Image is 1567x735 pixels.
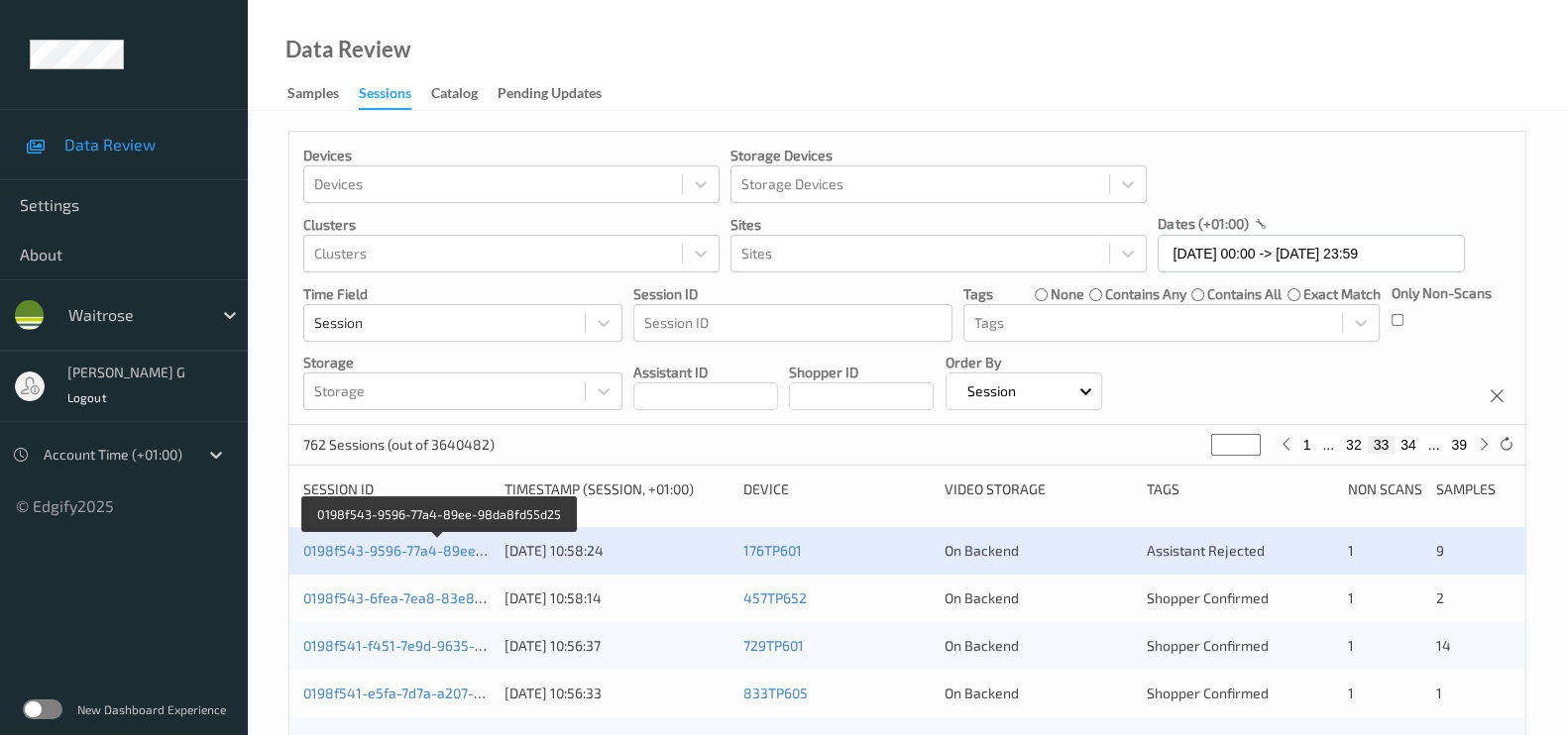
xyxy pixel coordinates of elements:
[1422,436,1446,454] button: ...
[743,684,808,701] a: 833TP605
[960,381,1023,401] p: Session
[1436,684,1442,701] span: 1
[504,541,729,561] div: [DATE] 10:58:24
[1340,436,1368,454] button: 32
[1147,542,1265,559] span: Assistant Rejected
[743,542,802,559] a: 176TP601
[633,363,778,382] p: Assistant ID
[1147,637,1269,654] span: Shopper Confirmed
[1147,479,1334,499] div: Tags
[963,284,993,304] p: Tags
[945,636,1132,656] div: On Backend
[303,435,495,455] p: 762 Sessions (out of 3640482)
[743,589,807,606] a: 457TP652
[1348,589,1354,606] span: 1
[303,589,575,606] a: 0198f543-6fea-7ea8-83e8-3b5cac5bde89
[1105,284,1186,304] label: contains any
[1436,479,1511,499] div: Samples
[1436,637,1451,654] span: 14
[1302,284,1380,304] label: exact match
[789,363,934,382] p: Shopper ID
[431,83,478,108] div: Catalog
[1348,637,1354,654] span: 1
[498,83,602,108] div: Pending Updates
[359,83,411,110] div: Sessions
[946,353,1102,372] p: Order By
[730,215,1147,235] p: Sites
[504,588,729,608] div: [DATE] 10:58:14
[504,636,729,656] div: [DATE] 10:56:37
[504,479,729,499] div: Timestamp (Session, +01:00)
[1436,589,1444,606] span: 2
[303,542,576,559] a: 0198f543-9596-77a4-89ee-98da8fd55d25
[1392,283,1492,303] p: Only Non-Scans
[303,215,720,235] p: Clusters
[303,353,622,372] p: Storage
[1297,436,1317,454] button: 1
[730,146,1147,165] p: Storage Devices
[1395,436,1422,454] button: 34
[1158,214,1248,234] p: dates (+01:00)
[743,479,931,499] div: Device
[303,637,563,654] a: 0198f541-f451-7e9d-9635-b5f19424972f
[1207,284,1282,304] label: contains all
[1147,589,1269,606] span: Shopper Confirmed
[1348,684,1354,701] span: 1
[1368,436,1396,454] button: 33
[1445,436,1473,454] button: 39
[303,479,491,499] div: Session ID
[1316,436,1340,454] button: ...
[431,80,498,108] a: Catalog
[1348,479,1423,499] div: Non Scans
[303,284,622,304] p: Time Field
[303,684,562,701] a: 0198f541-e5fa-7d7a-a207-3deff0e4a913
[743,637,804,654] a: 729TP601
[1436,542,1444,559] span: 9
[359,80,431,110] a: Sessions
[303,146,720,165] p: Devices
[1348,542,1354,559] span: 1
[287,80,359,108] a: Samples
[945,541,1132,561] div: On Backend
[945,588,1132,608] div: On Backend
[633,284,952,304] p: Session ID
[1051,284,1084,304] label: none
[285,40,410,59] div: Data Review
[287,83,339,108] div: Samples
[504,683,729,703] div: [DATE] 10:56:33
[1147,684,1269,701] span: Shopper Confirmed
[945,479,1132,499] div: Video Storage
[945,683,1132,703] div: On Backend
[498,80,621,108] a: Pending Updates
